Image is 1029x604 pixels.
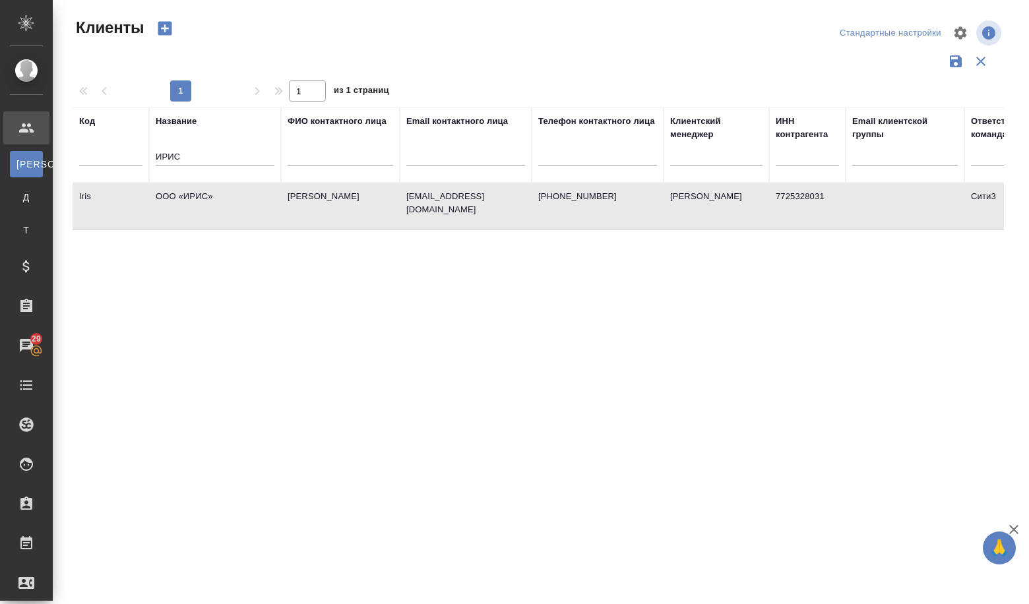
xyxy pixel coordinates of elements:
div: Телефон контактного лица [538,115,655,128]
a: 29 [3,329,49,362]
a: Т [10,217,43,243]
td: ООО «ИРИС» [149,183,281,229]
span: из 1 страниц [334,82,389,102]
p: [PHONE_NUMBER] [538,190,657,203]
button: Сохранить фильтры [943,49,968,74]
div: Клиентский менеджер [670,115,763,141]
span: Посмотреть информацию [976,20,1004,45]
p: [EMAIL_ADDRESS][DOMAIN_NAME] [406,190,525,216]
span: 🙏 [988,534,1011,562]
button: 🙏 [983,531,1016,564]
div: ФИО контактного лица [288,115,387,128]
span: Клиенты [73,17,144,38]
div: Код [79,115,95,128]
td: [PERSON_NAME] [281,183,400,229]
td: 7725328031 [769,183,846,229]
td: [PERSON_NAME] [664,183,769,229]
button: Создать [149,17,181,40]
span: Д [16,191,36,204]
span: Настроить таблицу [945,17,976,49]
a: [PERSON_NAME] [10,151,43,177]
td: Iris [73,183,149,229]
div: Название [156,115,197,128]
button: Сбросить фильтры [968,49,993,74]
div: Email клиентской группы [852,115,958,141]
span: 29 [24,332,49,346]
div: split button [836,23,945,44]
a: Д [10,184,43,210]
div: Email контактного лица [406,115,508,128]
div: ИНН контрагента [776,115,839,141]
span: Т [16,224,36,237]
span: [PERSON_NAME] [16,158,36,171]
